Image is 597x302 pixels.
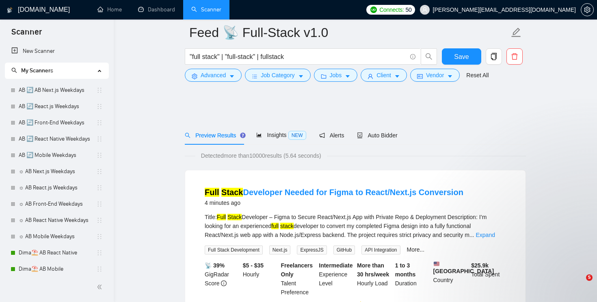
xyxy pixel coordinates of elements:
button: folderJobscaret-down [314,69,358,82]
div: 4 minutes ago [205,198,463,208]
span: area-chart [256,132,262,138]
mark: full [271,223,279,229]
span: holder [96,233,103,240]
a: More... [407,246,425,253]
input: Scanner name... [189,22,509,43]
span: API Integration [361,246,400,254]
a: AB 🔄 AB Next.js Weekdays [19,82,96,98]
span: notification [319,133,325,138]
b: Intermediate [319,262,353,269]
button: Save [442,48,481,65]
li: ☼ AB Front-End Weekdays [5,196,108,212]
span: holder [96,250,103,256]
mark: Full [205,188,219,197]
span: Preview Results [185,132,243,139]
a: ☼ AB Front-End Weekdays [19,196,96,212]
button: setting [581,3,594,16]
span: Job Category [261,71,294,80]
button: delete [506,48,523,65]
a: Dima⛱️ AB Mobile [19,261,96,277]
button: barsJob Categorycaret-down [245,69,310,82]
div: Hourly [241,261,279,297]
span: Next.js [269,246,291,254]
mark: stack [280,223,294,229]
span: robot [357,133,363,138]
span: caret-down [345,73,350,79]
img: logo [7,4,13,17]
b: 1 to 3 months [395,262,416,278]
span: caret-down [447,73,453,79]
mark: Stack [227,214,242,220]
a: setting [581,7,594,13]
span: Alerts [319,132,344,139]
li: ☼ AB React.js Weekdays [5,180,108,196]
b: [GEOGRAPHIC_DATA] [433,261,494,274]
span: setting [581,7,593,13]
a: Full StackDeveloper Needed for Figma to React/Next.js Conversion [205,188,463,197]
li: AB 🔄 React Native Weekdays [5,131,108,147]
a: Reset All [466,71,489,80]
span: Auto Bidder [357,132,397,139]
span: GitHub [333,246,355,254]
a: searchScanner [191,6,221,13]
span: Connects: [379,5,404,14]
input: Search Freelance Jobs... [190,52,407,62]
img: 🇺🇸 [434,261,439,267]
span: My Scanners [21,67,53,74]
span: user [422,7,428,13]
button: idcardVendorcaret-down [410,69,460,82]
span: holder [96,152,103,159]
span: holder [96,103,103,110]
span: edit [511,27,521,38]
b: Freelancers Only [281,262,313,278]
div: GigRadar Score [203,261,241,297]
a: Dima⛱️ AB React Native [19,245,96,261]
span: bars [252,73,257,79]
span: Client [376,71,391,80]
span: folder [321,73,327,79]
mark: Stack [221,188,243,197]
span: Scanner [5,26,48,43]
span: holder [96,217,103,224]
span: Full Stack Development [205,246,263,254]
span: caret-down [394,73,400,79]
span: info-circle [410,54,415,59]
a: ☼ AB Next.js Weekdays [19,163,96,180]
button: settingAdvancedcaret-down [185,69,242,82]
div: Talent Preference [279,261,318,297]
span: Insights [256,132,306,138]
li: AB 🔄 React.js Weekdays [5,98,108,115]
span: My Scanners [11,67,53,74]
b: $5 - $35 [243,262,264,269]
span: info-circle [221,280,227,286]
li: Dima⛱️ AB Mobile [5,261,108,277]
li: New Scanner [5,43,108,59]
li: AB 🔄 Mobile Weekdays [5,147,108,163]
a: AB 🔄 React Native Weekdays [19,131,96,147]
span: search [11,67,17,73]
a: AB 🔄 React.js Weekdays [19,98,96,115]
span: copy [486,53,502,60]
iframe: Intercom live chat [569,274,589,294]
span: Detected more than 10000 results (5.64 seconds) [195,151,327,160]
a: homeHome [97,6,122,13]
span: 50 [406,5,412,14]
a: dashboardDashboard [138,6,175,13]
span: caret-down [229,73,235,79]
a: AB 🔄 Front-End Weekdays [19,115,96,131]
span: holder [96,185,103,191]
b: 📡 39% [205,262,225,269]
span: Advanced [201,71,226,80]
a: ☼ AB Mobile Weekdays [19,228,96,245]
div: Title: Developer – Figma to Secure React/Next.js App with Private Repo & Deployment Description: ... [205,213,506,239]
li: ☼ AB React Native Weekdays [5,212,108,228]
mark: Full [217,214,226,220]
span: search [185,133,190,138]
span: holder [96,168,103,175]
a: AB 🔄 Mobile Weekdays [19,147,96,163]
div: Tooltip anchor [239,132,247,139]
button: search [421,48,437,65]
span: holder [96,87,103,93]
b: More than 30 hrs/week [357,262,389,278]
div: Experience Level [317,261,355,297]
